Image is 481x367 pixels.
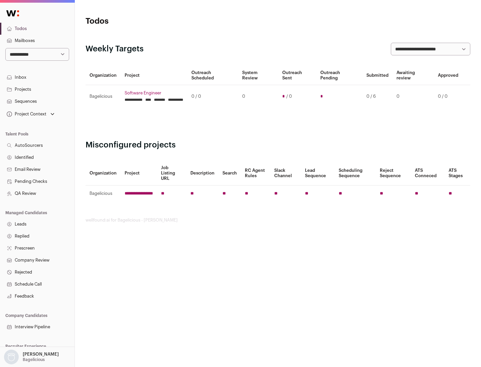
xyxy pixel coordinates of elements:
[3,7,23,20] img: Wellfound
[301,161,335,186] th: Lead Sequence
[186,161,218,186] th: Description
[286,94,292,99] span: / 0
[125,90,183,96] a: Software Engineer
[23,352,59,357] p: [PERSON_NAME]
[362,85,392,108] td: 0 / 6
[434,85,462,108] td: 0 / 0
[445,161,470,186] th: ATS Stages
[5,109,56,119] button: Open dropdown
[218,161,241,186] th: Search
[238,66,278,85] th: System Review
[86,44,144,54] h2: Weekly Targets
[5,111,46,117] div: Project Context
[86,85,121,108] td: Bagelicious
[392,85,434,108] td: 0
[187,66,238,85] th: Outreach Scheduled
[316,66,362,85] th: Outreach Pending
[376,161,411,186] th: Reject Sequence
[23,357,45,362] p: Bagelicious
[86,66,121,85] th: Organization
[86,218,470,223] footer: wellfound:ai for Bagelicious - [PERSON_NAME]
[86,140,470,150] h2: Misconfigured projects
[335,161,376,186] th: Scheduling Sequence
[362,66,392,85] th: Submitted
[241,161,270,186] th: RC Agent Rules
[121,161,157,186] th: Project
[86,161,121,186] th: Organization
[187,85,238,108] td: 0 / 0
[121,66,187,85] th: Project
[86,16,214,27] h1: Todos
[278,66,317,85] th: Outreach Sent
[3,350,60,364] button: Open dropdown
[434,66,462,85] th: Approved
[4,350,19,364] img: nopic.png
[411,161,444,186] th: ATS Conneced
[86,186,121,202] td: Bagelicious
[270,161,301,186] th: Slack Channel
[157,161,186,186] th: Job Listing URL
[238,85,278,108] td: 0
[392,66,434,85] th: Awaiting review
